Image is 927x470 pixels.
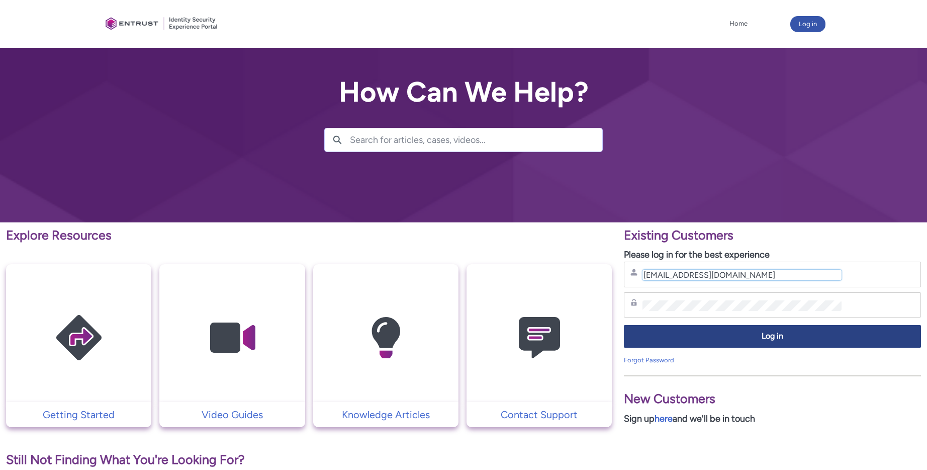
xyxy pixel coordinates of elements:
a: Home [727,16,750,31]
button: Log in [624,325,921,348]
p: Video Guides [164,407,300,422]
img: Knowledge Articles [338,284,433,392]
p: Sign up and we'll be in touch [624,412,921,426]
p: New Customers [624,389,921,409]
a: Forgot Password [624,356,674,364]
p: Existing Customers [624,226,921,245]
p: Contact Support [472,407,607,422]
a: Contact Support [467,407,612,422]
p: Please log in for the best experience [624,248,921,262]
p: Still Not Finding What You're Looking For? [6,450,612,469]
input: Search for articles, cases, videos... [350,128,602,151]
span: Log in [630,331,914,342]
p: Explore Resources [6,226,612,245]
a: Video Guides [159,407,305,422]
img: Getting Started [31,284,127,392]
a: Getting Started [6,407,151,422]
img: Video Guides [184,284,280,392]
p: Getting Started [11,407,146,422]
p: Knowledge Articles [318,407,453,422]
input: Username [642,270,841,280]
h2: How Can We Help? [324,76,603,108]
button: Log in [790,16,825,32]
a: here [655,413,673,424]
img: Contact Support [492,284,587,392]
button: Search [325,128,350,151]
a: Knowledge Articles [313,407,458,422]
